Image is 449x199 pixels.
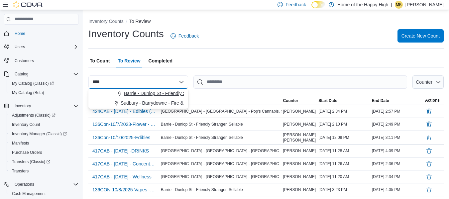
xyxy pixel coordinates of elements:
[395,1,403,9] div: Michael Kirkman
[9,89,47,97] a: My Catalog (Beta)
[371,134,424,142] div: [DATE] 3:11 PM
[396,1,402,9] span: MK
[9,149,45,156] a: Purchase Orders
[318,98,337,103] span: Start Date
[15,58,34,63] span: Customers
[283,122,316,127] span: [PERSON_NAME]
[92,160,156,167] span: 417CAB - [DATE] - Concentrates
[12,43,78,51] span: Users
[12,150,42,155] span: Purchase Orders
[92,173,152,180] span: 417CAB - [DATE] - Wellness
[372,98,389,103] span: End Date
[90,106,158,116] button: 424CAB - [DATE] - Edibles (ex. beverages) - Recount
[92,186,156,193] span: 136CON-10/8/2025-Vapes - Recount - Recount - Recount - Recount
[7,139,81,148] button: Manifests
[88,19,124,24] button: Inventory Counts
[1,180,81,189] button: Operations
[92,121,156,128] span: 136Con-10/7/2023-Flower - Recount - Recount - Recount - Recount - Recount
[160,160,282,168] div: [GEOGRAPHIC_DATA] - [GEOGRAPHIC_DATA] - [GEOGRAPHIC_DATA], Sellable
[9,167,78,175] span: Transfers
[425,173,433,181] button: Delete
[12,29,78,38] span: Home
[160,107,282,115] div: [GEOGRAPHIC_DATA] - [GEOGRAPHIC_DATA] - Pop's Cannabis, Sellable, Non-Sellable
[9,79,78,87] span: My Catalog (Classic)
[317,97,370,105] button: Start Date
[12,30,28,38] a: Home
[12,56,78,64] span: Customers
[9,89,78,97] span: My Catalog (Beta)
[371,160,424,168] div: [DATE] 2:36 PM
[92,108,156,115] span: 424CAB - [DATE] - Edibles (ex. beverages) - Recount
[160,186,282,194] div: Barrie - Dunlop St - Friendly Stranger, Sellable
[15,71,28,77] span: Catalog
[9,130,69,138] a: Inventory Manager (Classic)
[15,103,31,109] span: Inventory
[12,159,50,164] span: Transfers (Classic)
[317,134,370,142] div: [DATE] 12:09 PM
[12,90,44,95] span: My Catalog (Beta)
[317,173,370,181] div: [DATE] 11:20 AM
[90,172,154,182] button: 417CAB - [DATE] - Wellness
[9,149,78,156] span: Purchase Orders
[12,180,37,188] button: Operations
[7,189,81,198] button: Cash Management
[88,18,444,26] nav: An example of EuiBreadcrumbs
[1,101,81,111] button: Inventory
[371,147,424,155] div: [DATE] 4:09 PM
[401,33,440,39] span: Create New Count
[88,98,188,108] button: Sudbury - Barrydowne - Fire & Flower
[317,186,370,194] div: [DATE] 3:23 PM
[317,147,370,155] div: [DATE] 11:28 AM
[1,29,81,38] button: Home
[425,107,433,115] button: Delete
[12,70,31,78] button: Catalog
[285,1,306,8] span: Feedback
[1,69,81,79] button: Catalog
[88,89,188,108] div: Choose from the following options
[371,186,424,194] div: [DATE] 4:05 PM
[12,131,67,137] span: Inventory Manager (Classic)
[425,186,433,194] button: Delete
[317,107,370,115] div: [DATE] 2:34 PM
[178,33,199,39] span: Feedback
[9,111,58,119] a: Adjustments (Classic)
[397,29,444,43] button: Create New Count
[12,57,37,65] a: Customers
[7,129,81,139] a: Inventory Manager (Classic)
[12,81,54,86] span: My Catalog (Classic)
[149,54,172,67] span: Completed
[160,173,282,181] div: [GEOGRAPHIC_DATA] - [GEOGRAPHIC_DATA] - [GEOGRAPHIC_DATA], Sellable
[405,1,444,9] p: [PERSON_NAME]
[9,79,56,87] a: My Catalog (Classic)
[9,121,78,129] span: Inventory Count
[90,185,158,195] button: 136CON-10/8/2025-Vapes - Recount - Recount - Recount - Recount
[12,180,78,188] span: Operations
[88,89,188,98] button: Barrie - Dunlop St - Friendly Stranger
[1,42,81,51] button: Users
[12,122,40,127] span: Inventory Count
[283,98,298,103] span: Counter
[283,109,316,114] span: [PERSON_NAME]
[124,90,201,97] span: Barrie - Dunlop St - Friendly Stranger
[193,75,407,89] input: This is a search bar. After typing your query, hit enter to filter the results lower in the page.
[283,148,316,153] span: [PERSON_NAME]
[90,146,152,156] button: 417CAB - [DATE] -DRINKS
[9,139,78,147] span: Manifests
[283,161,316,166] span: [PERSON_NAME]
[12,70,78,78] span: Catalog
[7,166,81,176] button: Transfers
[179,79,184,85] button: Close list of options
[12,191,46,196] span: Cash Management
[12,102,78,110] span: Inventory
[7,111,81,120] a: Adjustments (Classic)
[283,132,316,143] span: [PERSON_NAME] [PERSON_NAME]
[1,55,81,65] button: Customers
[92,134,150,141] span: 136Con-10/10/2025-Edibles
[90,54,110,67] span: To Count
[425,120,433,128] button: Delete
[416,79,432,85] span: Counter
[90,159,158,169] button: 417CAB - [DATE] - Concentrates
[9,139,32,147] a: Manifests
[283,174,316,179] span: [PERSON_NAME]
[283,187,316,192] span: [PERSON_NAME]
